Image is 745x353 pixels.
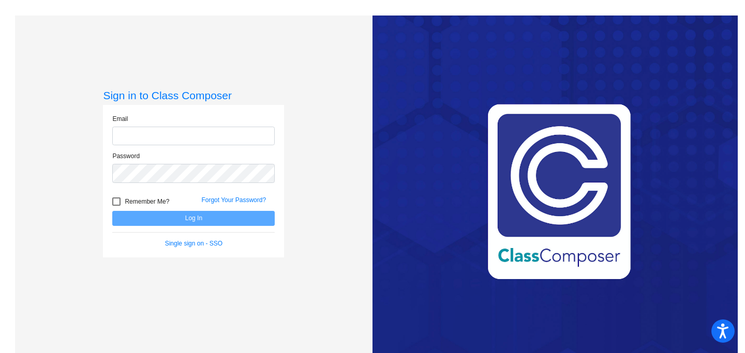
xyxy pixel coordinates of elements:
[112,151,140,161] label: Password
[112,114,128,124] label: Email
[112,211,275,226] button: Log In
[125,195,169,208] span: Remember Me?
[201,196,266,204] a: Forgot Your Password?
[165,240,222,247] a: Single sign on - SSO
[103,89,284,102] h3: Sign in to Class Composer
